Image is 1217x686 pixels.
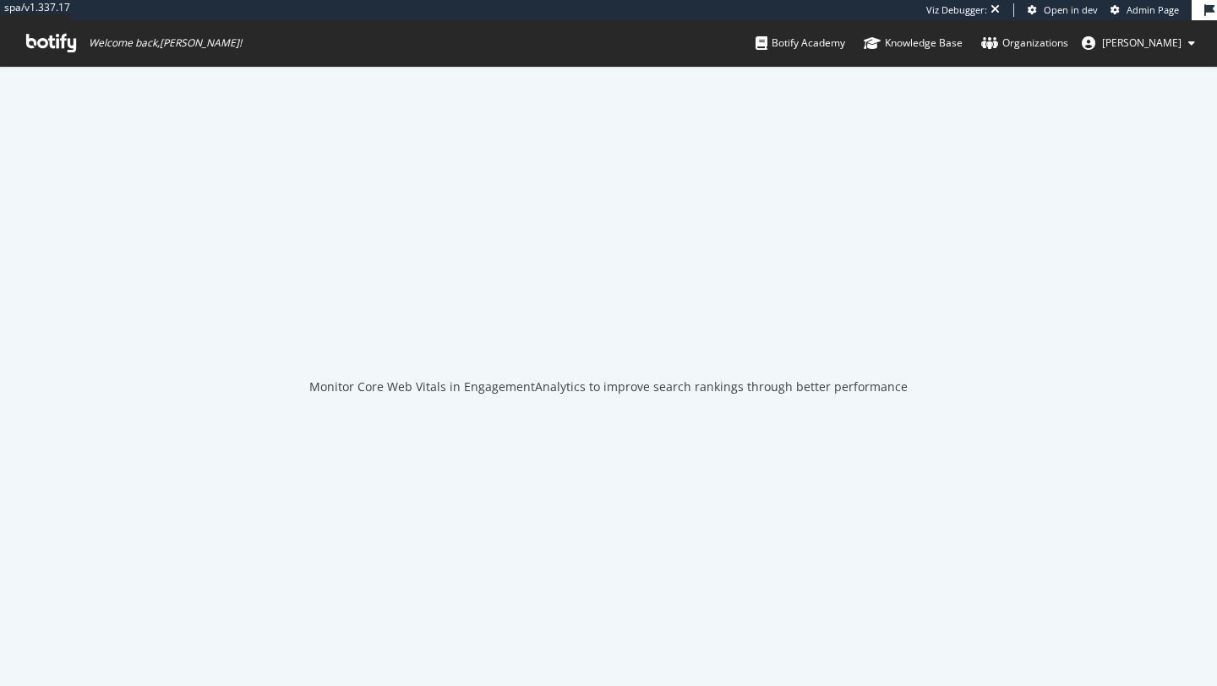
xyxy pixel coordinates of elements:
button: [PERSON_NAME] [1068,30,1209,57]
a: Botify Academy [756,20,845,66]
span: Welcome back, [PERSON_NAME] ! [89,36,242,50]
a: Admin Page [1111,3,1179,17]
span: Admin Page [1127,3,1179,16]
div: Knowledge Base [864,35,963,52]
a: Knowledge Base [864,20,963,66]
div: Viz Debugger: [926,3,987,17]
div: Organizations [981,35,1068,52]
span: Open in dev [1044,3,1098,16]
span: connor [1102,35,1182,50]
a: Organizations [981,20,1068,66]
div: Botify Academy [756,35,845,52]
a: Open in dev [1028,3,1098,17]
